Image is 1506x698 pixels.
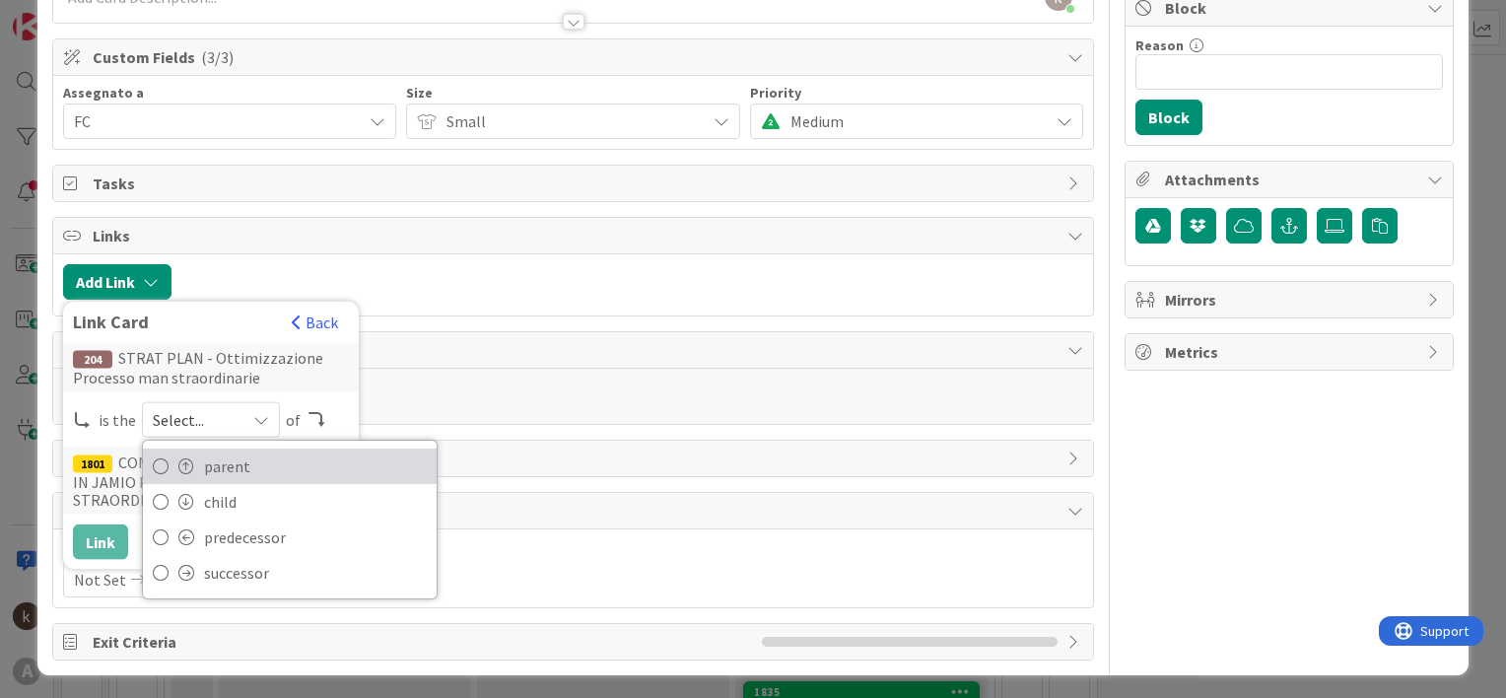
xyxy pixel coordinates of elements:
[204,523,427,552] span: predecessor
[93,499,1058,523] span: Dates
[1135,100,1202,135] button: Block
[74,109,362,133] span: FC
[63,264,171,300] button: Add Link
[201,47,234,67] span: ( 3/3 )
[750,86,1083,100] div: Priority
[93,630,752,654] span: Exit Criteria
[93,447,1058,470] span: History
[74,563,126,596] span: Not Set
[204,452,427,481] span: parent
[63,448,359,515] div: CONTROLLO UTENZE GIA' ATTIVE IN JAMIO PER MANUTEMZIONI STRAORDINARIE
[63,86,396,100] div: Assegnato a
[63,343,359,392] div: STRAT PLAN - Ottimizzazione Processo man straordinarie
[73,312,281,333] div: Link Card
[73,351,112,369] div: 204
[93,224,1058,247] span: Links
[93,338,1058,362] span: Comments
[41,3,90,27] span: Support
[790,107,1039,135] span: Medium
[291,312,339,333] button: Back
[204,487,427,517] span: child
[1165,288,1417,312] span: Mirrors
[143,555,437,591] a: successor
[406,86,739,100] div: Size
[1135,36,1184,54] label: Reason
[73,524,128,560] button: Link
[143,449,437,484] a: parent
[153,406,236,434] span: Select...
[143,520,437,555] a: predecessor
[1165,168,1417,191] span: Attachments
[143,484,437,520] a: child
[93,45,1058,69] span: Custom Fields
[73,402,349,438] div: is the of
[446,107,695,135] span: Small
[73,455,112,473] div: 1801
[1165,340,1417,364] span: Metrics
[93,172,1058,195] span: Tasks
[204,558,427,588] span: successor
